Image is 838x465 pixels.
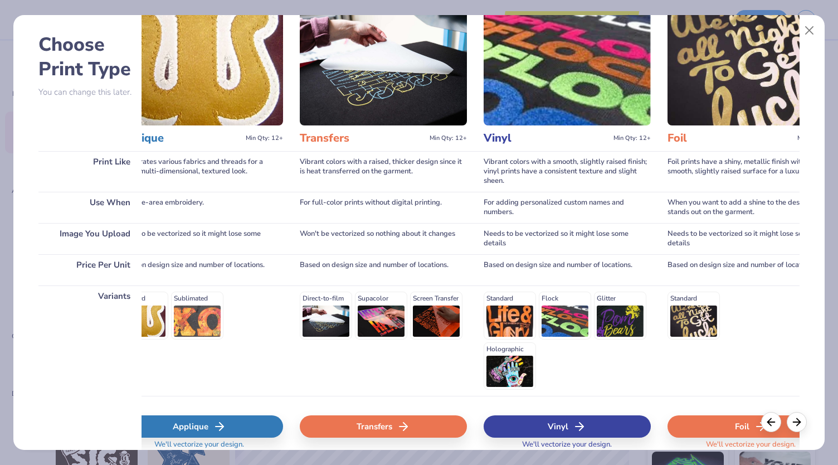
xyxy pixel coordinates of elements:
div: Variants [38,285,142,396]
div: Won't be vectorized so nothing about it changes [300,223,467,254]
div: Transfers [300,415,467,438]
div: Use When [38,192,142,223]
div: Image You Upload [38,223,142,254]
span: Min Qty: 12+ [246,134,283,142]
div: Vibrant colors with a smooth, slightly raised finish; vinyl prints have a consistent texture and ... [484,151,651,192]
div: Based on design size and number of locations. [668,254,835,285]
span: Min Qty: 12+ [613,134,651,142]
div: Needs to be vectorized so it might lose some details [668,223,835,254]
div: Vinyl [484,415,651,438]
h3: Transfers [300,131,425,146]
img: Foil [668,11,835,125]
div: Needs to be vectorized so it might lose some details [116,223,283,254]
div: For full-color prints without digital printing. [300,192,467,223]
div: For adding personalized custom names and numbers. [484,192,651,223]
div: Foil [668,415,835,438]
div: When you want to add a shine to the design that stands out on the garment. [668,192,835,223]
img: Vinyl [484,11,651,125]
span: We'll vectorize your design. [518,440,616,456]
div: Applique [116,415,283,438]
h2: Choose Print Type [38,32,142,81]
div: Print Like [38,151,142,192]
div: Based on design size and number of locations. [300,254,467,285]
h3: Applique [116,131,241,146]
div: Vibrant colors with a raised, thicker design since it is heat transferred on the garment. [300,151,467,192]
div: Foil prints have a shiny, metallic finish with a smooth, slightly raised surface for a luxurious ... [668,151,835,192]
div: Needs to be vectorized so it might lose some details [484,223,651,254]
div: Based on design size and number of locations. [116,254,283,285]
div: Incorporates various fabrics and threads for a raised, multi-dimensional, textured look. [116,151,283,192]
div: Based on design size and number of locations. [484,254,651,285]
div: For large-area embroidery. [116,192,283,223]
img: Applique [116,11,283,125]
h3: Vinyl [484,131,609,146]
h3: Foil [668,131,793,146]
p: You can change this later. [38,88,142,97]
span: We'll vectorize your design. [150,440,249,456]
button: Close [799,20,820,41]
img: Transfers [300,11,467,125]
span: We'll vectorize your design. [701,440,800,456]
span: Min Qty: 12+ [430,134,467,142]
span: Min Qty: 12+ [797,134,835,142]
div: Price Per Unit [38,254,142,285]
